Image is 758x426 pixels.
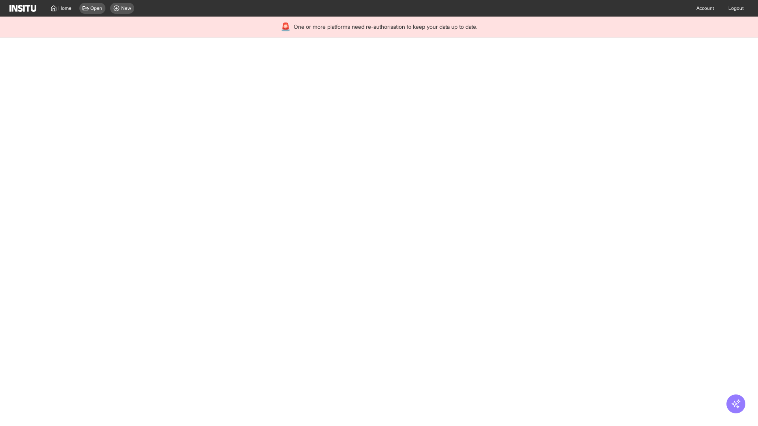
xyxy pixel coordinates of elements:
[121,5,131,11] span: New
[58,5,71,11] span: Home
[90,5,102,11] span: Open
[294,23,477,31] span: One or more platforms need re-authorisation to keep your data up to date.
[9,5,36,12] img: Logo
[281,21,291,32] div: 🚨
